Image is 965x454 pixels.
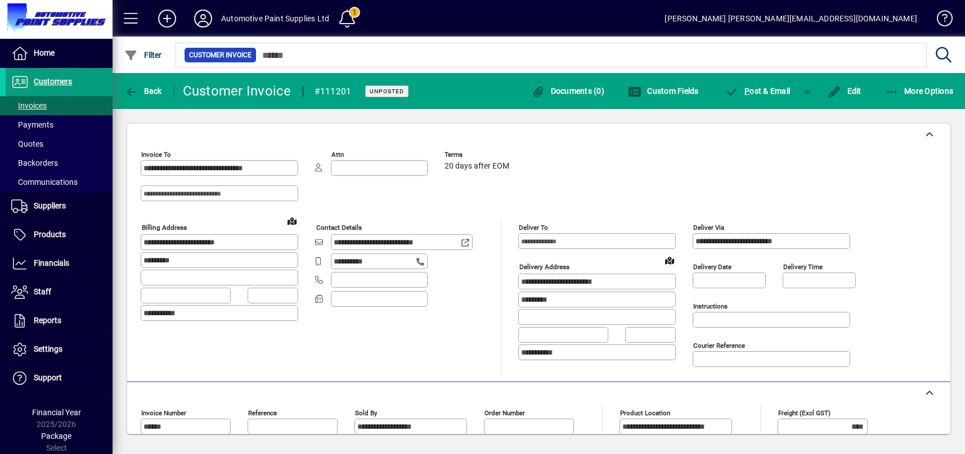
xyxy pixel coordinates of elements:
div: Automotive Paint Supplies Ltd [221,10,329,28]
button: Back [122,81,165,101]
span: Products [34,230,66,239]
a: Financials [6,249,113,278]
button: Custom Fields [625,81,702,101]
mat-label: Invoice number [141,409,186,417]
span: ost & Email [725,87,791,96]
span: Reports [34,316,61,325]
app-page-header-button: Back [113,81,174,101]
span: Invoices [11,101,47,110]
a: Invoices [6,96,113,115]
mat-label: Invoice To [141,151,171,158]
button: Post & Email [720,81,796,101]
span: Terms [445,151,512,158]
span: More Options [885,87,954,96]
a: Backorders [6,153,113,172]
span: Financial Year [32,408,81,417]
span: Financials [34,258,69,267]
a: View on map [283,212,301,230]
mat-label: Delivery time [783,263,823,271]
button: Documents (0) [528,81,607,101]
span: Custom Fields [628,87,699,96]
a: Products [6,221,113,249]
a: Settings [6,335,113,364]
span: Settings [34,344,62,353]
a: Suppliers [6,192,113,220]
span: P [744,87,749,96]
span: 20 days after EOM [445,162,509,171]
span: Staff [34,287,51,296]
mat-label: Reference [248,409,277,417]
mat-label: Product location [620,409,670,417]
mat-label: Delivery date [693,263,731,271]
button: More Options [882,81,957,101]
a: Home [6,39,113,67]
div: #111201 [315,83,352,101]
div: [PERSON_NAME] [PERSON_NAME][EMAIL_ADDRESS][DOMAIN_NAME] [665,10,917,28]
a: Staff [6,278,113,306]
span: Package [41,432,71,441]
span: Edit [828,87,861,96]
span: Customer Invoice [189,49,252,61]
button: Filter [122,45,165,65]
a: Reports [6,307,113,335]
mat-label: Deliver To [519,224,548,231]
mat-label: Sold by [355,409,377,417]
span: Backorders [11,158,58,167]
a: View on map [661,251,679,269]
a: Knowledge Base [928,2,951,39]
button: Edit [825,81,864,101]
a: Communications [6,172,113,192]
span: Payments [11,120,53,129]
span: Documents (0) [531,87,604,96]
span: Back [124,87,162,96]
mat-label: Order number [484,409,525,417]
span: Suppliers [34,201,66,210]
span: Filter [124,51,162,60]
span: Quotes [11,139,43,148]
mat-label: Courier Reference [693,342,745,349]
a: Support [6,364,113,392]
div: Customer Invoice [183,82,291,100]
mat-label: Deliver via [693,224,724,231]
mat-label: Attn [331,151,344,158]
span: Home [34,48,55,57]
button: Profile [185,8,221,29]
mat-label: Freight (excl GST) [778,409,831,417]
span: Customers [34,77,72,86]
a: Quotes [6,134,113,153]
span: Unposted [370,88,404,95]
a: Payments [6,115,113,134]
button: Add [149,8,185,29]
span: Communications [11,178,78,187]
span: Support [34,373,62,382]
mat-label: Instructions [693,302,728,310]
